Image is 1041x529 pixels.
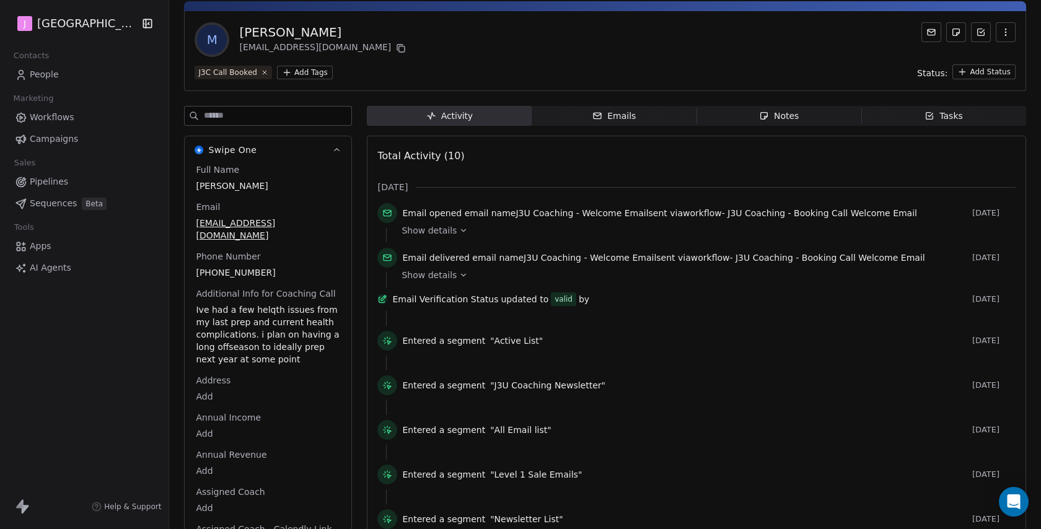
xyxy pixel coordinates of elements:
[10,193,159,214] a: SequencesBeta
[579,293,589,305] span: by
[30,111,74,124] span: Workflows
[196,465,340,477] span: Add
[501,293,548,305] span: updated to
[952,64,1016,79] button: Add Status
[193,201,222,213] span: Email
[193,411,263,424] span: Annual Income
[30,68,59,81] span: People
[185,136,351,164] button: Swipe OneSwipe One
[239,41,408,56] div: [EMAIL_ADDRESS][DOMAIN_NAME]
[377,181,408,193] span: [DATE]
[195,146,203,154] img: Swipe One
[10,129,159,149] a: Campaigns
[10,64,159,85] a: People
[917,67,947,79] span: Status:
[82,198,107,210] span: Beta
[402,208,462,218] span: Email opened
[10,258,159,278] a: AI Agents
[402,224,1007,237] a: Show details
[8,89,59,108] span: Marketing
[972,336,1016,346] span: [DATE]
[37,15,139,32] span: [GEOGRAPHIC_DATA]
[10,172,159,192] a: Pipelines
[196,427,340,440] span: Add
[196,390,340,403] span: Add
[516,208,648,218] span: J3U Coaching - Welcome Email
[490,468,582,481] span: "Level 1 Sale Emails"
[759,110,799,123] div: Notes
[402,251,925,264] span: email name sent via workflow -
[490,513,563,525] span: "Newsletter List"
[555,293,573,305] div: valid
[196,217,340,242] span: [EMAIL_ADDRESS][DOMAIN_NAME]
[972,470,1016,479] span: [DATE]
[392,293,498,305] span: Email Verification Status
[10,107,159,128] a: Workflows
[10,236,159,256] a: Apps
[15,13,134,34] button: J[GEOGRAPHIC_DATA]
[30,240,51,253] span: Apps
[972,294,1016,304] span: [DATE]
[8,46,55,65] span: Contacts
[193,164,242,176] span: Full Name
[402,334,485,347] span: Entered a segment
[92,502,161,512] a: Help & Support
[9,218,39,237] span: Tools
[727,208,917,218] span: J3U Coaching - Booking Call Welcome Email
[193,486,267,498] span: Assigned Coach
[592,110,636,123] div: Emails
[524,253,656,263] span: J3U Coaching - Welcome Email
[30,197,77,210] span: Sequences
[196,502,340,514] span: Add
[972,425,1016,435] span: [DATE]
[30,175,68,188] span: Pipelines
[196,180,340,192] span: [PERSON_NAME]
[208,144,257,156] span: Swipe One
[972,514,1016,524] span: [DATE]
[30,261,71,274] span: AI Agents
[402,468,485,481] span: Entered a segment
[193,250,263,263] span: Phone Number
[972,380,1016,390] span: [DATE]
[193,374,233,387] span: Address
[402,269,457,281] span: Show details
[193,287,338,300] span: Additional Info for Coaching Call
[104,502,161,512] span: Help & Support
[277,66,333,79] button: Add Tags
[490,424,551,436] span: "All Email list"
[490,379,605,391] span: "J3U Coaching Newsletter"
[402,269,1007,281] a: Show details
[972,208,1016,218] span: [DATE]
[999,487,1029,517] div: Open Intercom Messenger
[24,17,26,30] span: J
[925,110,963,123] div: Tasks
[196,266,340,279] span: [PHONE_NUMBER]
[490,334,543,347] span: "Active List"
[402,207,917,219] span: email name sent via workflow -
[402,513,485,525] span: Entered a segment
[402,379,485,391] span: Entered a segment
[30,133,78,146] span: Campaigns
[193,448,269,461] span: Annual Revenue
[198,67,257,78] div: J3C Call Booked
[402,224,457,237] span: Show details
[377,150,464,162] span: Total Activity (10)
[197,25,227,55] span: M
[239,24,408,41] div: [PERSON_NAME]
[402,424,485,436] span: Entered a segment
[9,154,41,172] span: Sales
[402,253,469,263] span: Email delivered
[736,253,925,263] span: J3U Coaching - Booking Call Welcome Email
[972,253,1016,263] span: [DATE]
[196,304,340,365] span: Ive had a few helqth issues from my last prep and current health complications. i plan on having ...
